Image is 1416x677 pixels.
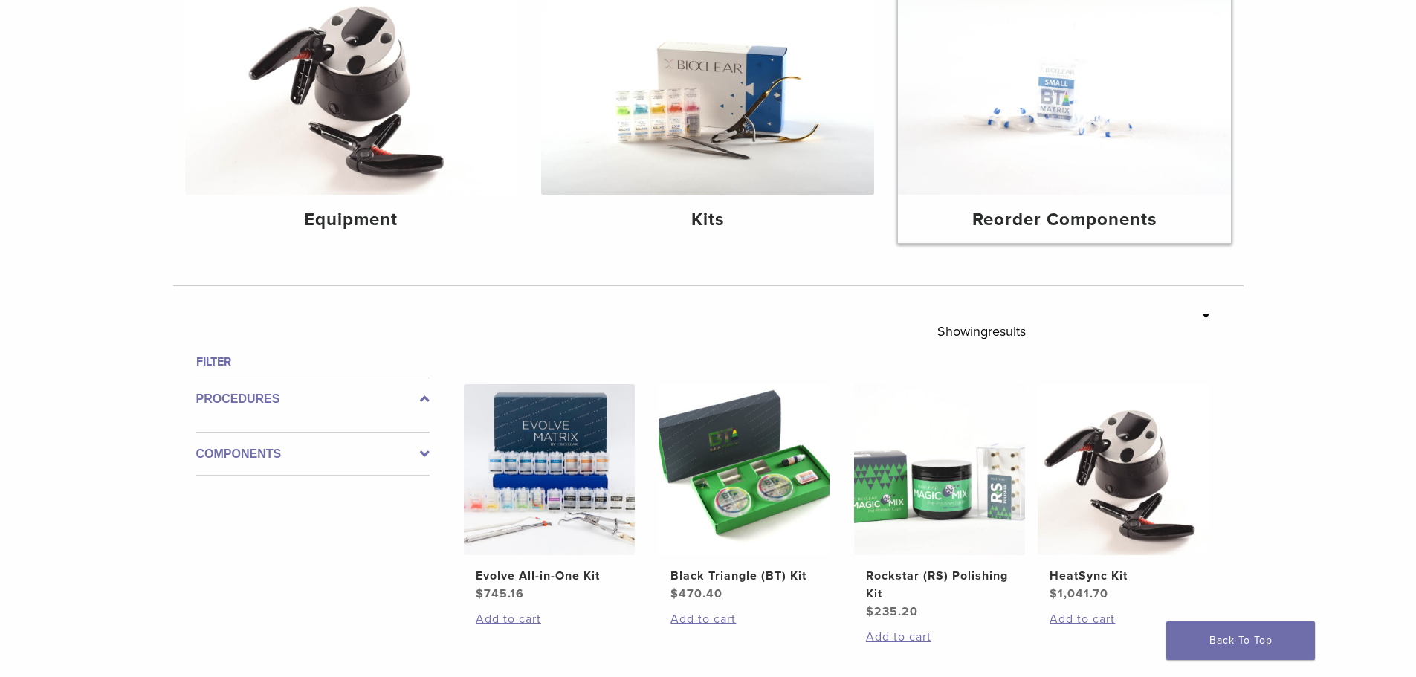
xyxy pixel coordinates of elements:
[866,628,1013,646] a: Add to cart: “Rockstar (RS) Polishing Kit”
[670,586,679,601] span: $
[910,207,1219,233] h4: Reorder Components
[476,610,623,628] a: Add to cart: “Evolve All-in-One Kit”
[937,316,1026,347] p: Showing results
[476,567,623,585] h2: Evolve All-in-One Kit
[1037,384,1210,603] a: HeatSync KitHeatSync Kit $1,041.70
[197,207,506,233] h4: Equipment
[1050,610,1197,628] a: Add to cart: “HeatSync Kit”
[658,384,831,603] a: Black Triangle (BT) KitBlack Triangle (BT) Kit $470.40
[1166,621,1315,660] a: Back To Top
[854,384,1025,555] img: Rockstar (RS) Polishing Kit
[196,445,430,463] label: Components
[853,384,1027,621] a: Rockstar (RS) Polishing KitRockstar (RS) Polishing Kit $235.20
[866,567,1013,603] h2: Rockstar (RS) Polishing Kit
[866,604,918,619] bdi: 235.20
[670,567,818,585] h2: Black Triangle (BT) Kit
[1050,567,1197,585] h2: HeatSync Kit
[464,384,635,555] img: Evolve All-in-One Kit
[866,604,874,619] span: $
[659,384,830,555] img: Black Triangle (BT) Kit
[463,384,636,603] a: Evolve All-in-One KitEvolve All-in-One Kit $745.16
[476,586,484,601] span: $
[196,353,430,371] h4: Filter
[196,390,430,408] label: Procedures
[1050,586,1108,601] bdi: 1,041.70
[476,586,524,601] bdi: 745.16
[1050,586,1058,601] span: $
[1038,384,1209,555] img: HeatSync Kit
[670,610,818,628] a: Add to cart: “Black Triangle (BT) Kit”
[670,586,722,601] bdi: 470.40
[553,207,862,233] h4: Kits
